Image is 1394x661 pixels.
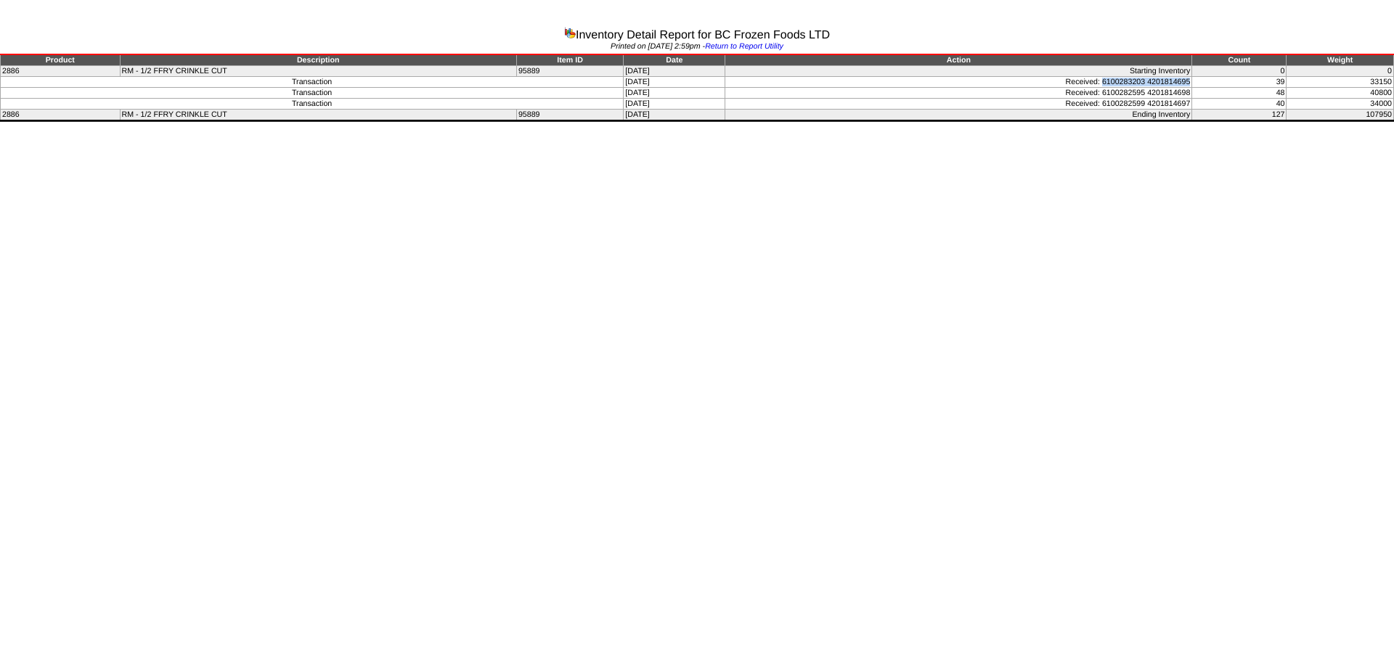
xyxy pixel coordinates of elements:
td: 95889 [516,66,623,77]
td: 0 [1192,66,1287,77]
td: 107950 [1287,110,1394,121]
td: [DATE] [624,88,725,99]
td: Ending Inventory [725,110,1192,121]
td: [DATE] [624,99,725,110]
td: Transaction [1,99,624,110]
td: RM - 1/2 FFRY CRINKLE CUT [120,110,516,121]
td: Starting Inventory [725,66,1192,77]
td: Weight [1287,54,1394,66]
td: 39 [1192,77,1287,88]
td: 33150 [1287,77,1394,88]
td: Action [725,54,1192,66]
td: Date [624,54,725,66]
td: Count [1192,54,1287,66]
td: RM - 1/2 FFRY CRINKLE CUT [120,66,516,77]
td: 2886 [1,66,121,77]
td: 40800 [1287,88,1394,99]
td: 40 [1192,99,1287,110]
td: 48 [1192,88,1287,99]
td: [DATE] [624,110,725,121]
td: 127 [1192,110,1287,121]
td: [DATE] [624,66,725,77]
td: Transaction [1,77,624,88]
td: Item ID [516,54,623,66]
td: Product [1,54,121,66]
td: Received: 6100282599 4201814697 [725,99,1192,110]
td: 34000 [1287,99,1394,110]
a: Return to Report Utility [705,42,783,51]
td: 2886 [1,110,121,121]
td: Received: 6100283203 4201814695 [725,77,1192,88]
td: Transaction [1,88,624,99]
img: graph.gif [564,27,576,38]
td: Description [120,54,516,66]
td: [DATE] [624,77,725,88]
td: 95889 [516,110,623,121]
td: 0 [1287,66,1394,77]
td: Received: 6100282595 4201814698 [725,88,1192,99]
